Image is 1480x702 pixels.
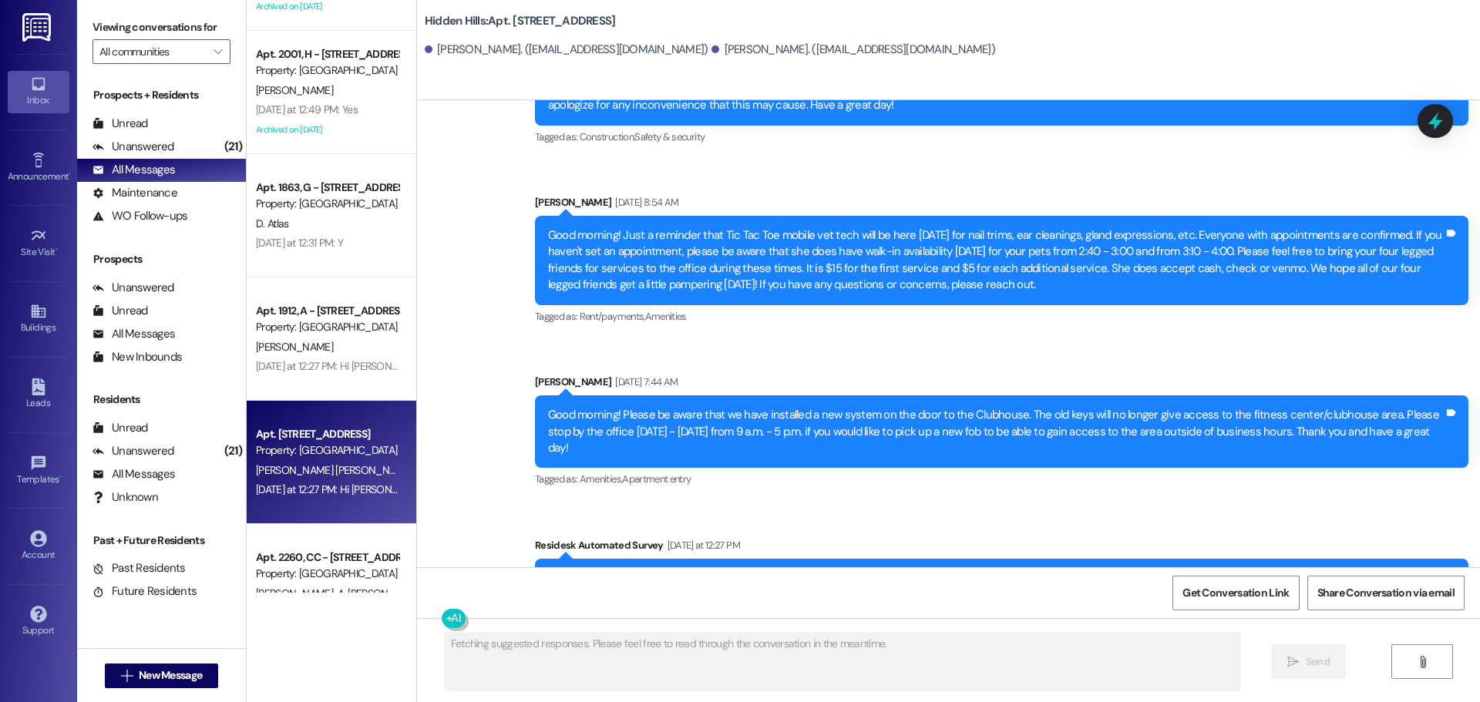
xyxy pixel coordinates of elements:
[337,586,425,600] span: A. [PERSON_NAME]
[256,426,399,442] div: Apt. [STREET_ADDRESS]
[548,407,1444,456] div: Good morning! Please be aware that we have installed a new system on the door to the Clubhouse. T...
[256,586,338,600] span: [PERSON_NAME]
[256,340,333,354] span: [PERSON_NAME]
[256,549,399,566] div: Apt. 2260, CC - [STREET_ADDRESS]
[92,116,148,132] div: Unread
[256,319,399,335] div: Property: [GEOGRAPHIC_DATA]
[711,42,995,58] div: [PERSON_NAME]. ([EMAIL_ADDRESS][DOMAIN_NAME])
[92,466,175,482] div: All Messages
[1317,585,1455,601] span: Share Conversation via email
[580,130,635,143] span: Construction ,
[92,303,148,319] div: Unread
[220,439,246,463] div: (21)
[92,139,174,155] div: Unanswered
[535,126,1468,148] div: Tagged as:
[256,442,399,458] div: Property: [GEOGRAPHIC_DATA]
[92,489,158,506] div: Unknown
[256,83,333,97] span: [PERSON_NAME]
[256,482,1284,496] div: [DATE] at 12:27 PM: Hi [PERSON_NAME] and [PERSON_NAME]! I'm checking in on your latest work order...
[22,13,54,42] img: ResiDesk Logo
[611,374,678,390] div: [DATE] 7:44 AM
[8,526,69,567] a: Account
[214,45,222,58] i: 
[425,42,708,58] div: [PERSON_NAME]. ([EMAIL_ADDRESS][DOMAIN_NAME])
[92,15,230,39] label: Viewing conversations for
[256,102,358,116] div: [DATE] at 12:49 PM: Yes
[535,468,1468,490] div: Tagged as:
[1306,653,1330,670] span: Send
[254,120,400,139] div: Archived on [DATE]
[105,663,219,688] button: New Message
[256,359,1169,373] div: [DATE] at 12:27 PM: Hi [PERSON_NAME]! I'm checking in on your latest work order (Electrical and l...
[535,537,1468,559] div: Residesk Automated Survey
[256,303,399,319] div: Apt. 1912, A - [STREET_ADDRESS]
[611,194,678,210] div: [DATE] 8:54 AM
[1182,585,1289,601] span: Get Conversation Link
[92,280,174,296] div: Unanswered
[548,227,1444,294] div: Good morning! Just a reminder that Tic Tac Toe mobile vet tech will be here [DATE] for nail trims...
[256,180,399,196] div: Apt. 1863, G - [STREET_ADDRESS]
[256,46,399,62] div: Apt. 2001, H - [STREET_ADDRESS]
[622,472,691,485] span: Apartment entry
[92,349,182,365] div: New Inbounds
[8,450,69,492] a: Templates •
[664,537,740,553] div: [DATE] at 12:27 PM
[121,670,133,682] i: 
[92,162,175,178] div: All Messages
[77,532,246,549] div: Past + Future Residents
[69,169,71,180] span: •
[1172,576,1299,610] button: Get Conversation Link
[645,310,687,323] span: Amenities
[99,39,206,64] input: All communities
[256,463,417,477] span: [PERSON_NAME] [PERSON_NAME]
[92,185,177,201] div: Maintenance
[92,583,197,600] div: Future Residents
[8,223,69,264] a: Site Visit •
[92,326,175,342] div: All Messages
[92,420,148,436] div: Unread
[256,196,399,212] div: Property: [GEOGRAPHIC_DATA]
[77,87,246,103] div: Prospects + Residents
[220,135,246,159] div: (21)
[1287,656,1299,668] i: 
[8,601,69,643] a: Support
[256,236,343,250] div: [DATE] at 12:31 PM: Y
[580,310,645,323] span: Rent/payments ,
[535,194,1468,216] div: [PERSON_NAME]
[535,305,1468,327] div: Tagged as:
[256,566,399,582] div: Property: [GEOGRAPHIC_DATA]
[445,633,1240,690] textarea: Fetching suggested responses. Please feel free to read through the conversation in the meantime.
[59,472,62,482] span: •
[77,251,246,267] div: Prospects
[92,443,174,459] div: Unanswered
[256,62,399,79] div: Property: [GEOGRAPHIC_DATA]
[55,244,58,255] span: •
[139,667,202,684] span: New Message
[8,298,69,340] a: Buildings
[1271,644,1346,679] button: Send
[535,374,1468,395] div: [PERSON_NAME]
[634,130,705,143] span: Safety & security
[580,472,623,485] span: Amenities ,
[1417,656,1428,668] i: 
[92,208,187,224] div: WO Follow-ups
[8,71,69,113] a: Inbox
[92,560,186,576] div: Past Residents
[256,217,288,230] span: D. Atlas
[77,391,246,408] div: Residents
[425,13,616,29] b: Hidden Hills: Apt. [STREET_ADDRESS]
[8,374,69,415] a: Leads
[1307,576,1465,610] button: Share Conversation via email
